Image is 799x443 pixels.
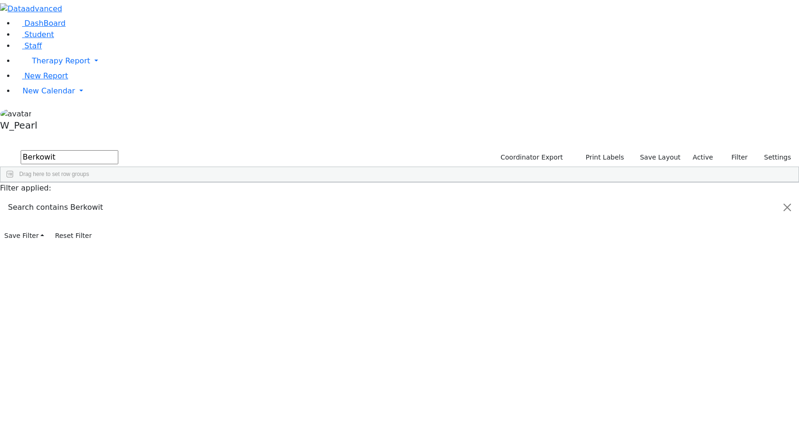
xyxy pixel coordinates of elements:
[15,82,799,100] a: New Calendar
[24,41,42,50] span: Staff
[19,171,89,177] span: Drag here to set row groups
[776,194,799,221] button: Close
[719,150,752,165] button: Filter
[15,30,54,39] a: Student
[24,71,68,80] span: New Report
[24,30,54,39] span: Student
[752,150,795,165] button: Settings
[689,150,717,165] label: Active
[21,150,118,164] input: Search
[24,19,66,28] span: DashBoard
[494,150,567,165] button: Coordinator Export
[15,71,68,80] a: New Report
[15,41,42,50] a: Staff
[32,56,90,65] span: Therapy Report
[636,150,684,165] button: Save Layout
[15,19,66,28] a: DashBoard
[51,229,96,243] button: Reset Filter
[15,52,799,70] a: Therapy Report
[23,86,75,95] span: New Calendar
[575,150,628,165] button: Print Labels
